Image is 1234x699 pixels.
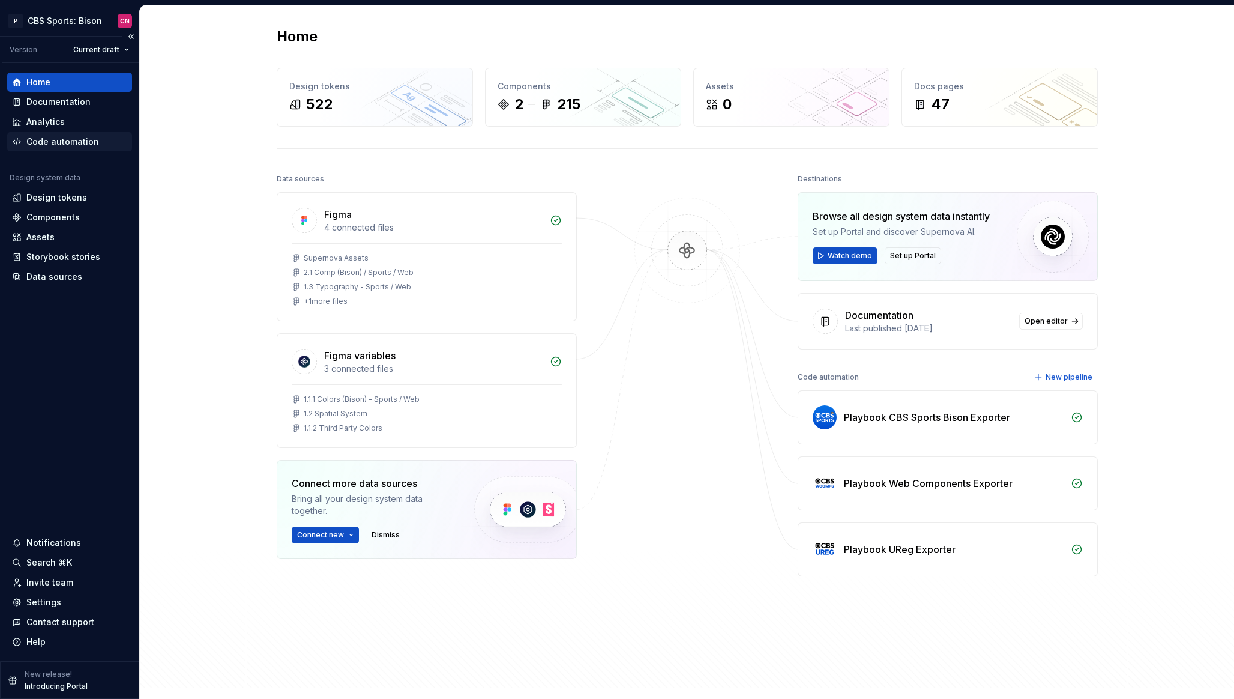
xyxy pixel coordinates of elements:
[324,348,396,363] div: Figma variables
[7,73,132,92] a: Home
[7,208,132,227] a: Components
[26,231,55,243] div: Assets
[26,557,72,569] div: Search ⌘K
[292,527,359,543] button: Connect new
[723,95,732,114] div: 0
[304,423,382,433] div: 1.1.2 Third Party Colors
[73,45,119,55] span: Current draft
[324,207,352,222] div: Figma
[26,192,87,204] div: Design tokens
[7,188,132,207] a: Design tokens
[7,247,132,267] a: Storybook stories
[277,192,577,321] a: Figma4 connected filesSupernova Assets2.1 Comp (Bison) / Sports / Web1.3 Typography - Sports / We...
[1025,316,1068,326] span: Open editor
[7,92,132,112] a: Documentation
[10,45,37,55] div: Version
[26,211,80,223] div: Components
[1046,372,1092,382] span: New pipeline
[324,222,543,234] div: 4 connected files
[28,15,102,27] div: CBS Sports: Bison
[901,68,1098,127] a: Docs pages47
[304,282,411,292] div: 1.3 Typography - Sports / Web
[289,80,460,92] div: Design tokens
[844,542,956,557] div: Playbook UReg Exporter
[292,493,454,517] div: Bring all your design system data together.
[26,616,94,628] div: Contact support
[122,28,139,45] button: Collapse sidebar
[7,533,132,552] button: Notifications
[8,14,23,28] div: P
[813,209,990,223] div: Browse all design system data instantly
[845,308,913,322] div: Documentation
[304,409,367,419] div: 1.2 Spatial System
[7,632,132,652] button: Help
[844,476,1013,491] div: Playbook Web Components Exporter
[26,96,91,108] div: Documentation
[7,112,132,132] a: Analytics
[7,267,132,286] a: Data sources
[557,95,580,114] div: 215
[297,530,344,540] span: Connect new
[828,251,872,261] span: Watch demo
[7,228,132,247] a: Assets
[304,268,414,277] div: 2.1 Comp (Bison) / Sports / Web
[813,226,990,238] div: Set up Portal and discover Supernova AI.
[485,68,681,127] a: Components2215
[26,116,65,128] div: Analytics
[798,171,842,187] div: Destinations
[26,271,82,283] div: Data sources
[693,68,889,127] a: Assets0
[304,297,348,306] div: + 1 more files
[324,363,543,375] div: 3 connected files
[26,596,61,608] div: Settings
[498,80,669,92] div: Components
[277,27,318,46] h2: Home
[25,682,88,691] p: Introducing Portal
[1031,369,1098,386] button: New pipeline
[514,95,523,114] div: 2
[277,171,324,187] div: Data sources
[25,670,72,679] p: New release!
[277,333,577,448] a: Figma variables3 connected files1.1.1 Colors (Bison) - Sports / Web1.2 Spatial System1.1.2 Third ...
[26,537,81,549] div: Notifications
[304,253,369,263] div: Supernova Assets
[813,247,877,264] button: Watch demo
[706,80,877,92] div: Assets
[914,80,1085,92] div: Docs pages
[120,16,130,26] div: CN
[7,593,132,612] a: Settings
[798,369,859,386] div: Code automation
[10,173,80,183] div: Design system data
[7,613,132,632] button: Contact support
[304,395,420,404] div: 1.1.1 Colors (Bison) - Sports / Web
[2,8,137,34] button: PCBS Sports: BisonCN
[26,136,99,148] div: Code automation
[844,410,1010,425] div: Playbook CBS Sports Bison Exporter
[1019,313,1083,330] a: Open editor
[277,68,473,127] a: Design tokens522
[7,553,132,572] button: Search ⌘K
[292,476,454,491] div: Connect more data sources
[26,251,100,263] div: Storybook stories
[7,132,132,151] a: Code automation
[7,573,132,592] a: Invite team
[890,251,936,261] span: Set up Portal
[26,576,73,589] div: Invite team
[26,76,50,88] div: Home
[372,530,400,540] span: Dismiss
[845,322,1012,334] div: Last published [DATE]
[68,41,134,58] button: Current draft
[366,527,405,543] button: Dismiss
[885,247,941,264] button: Set up Portal
[931,95,950,114] div: 47
[306,95,333,114] div: 522
[26,636,46,648] div: Help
